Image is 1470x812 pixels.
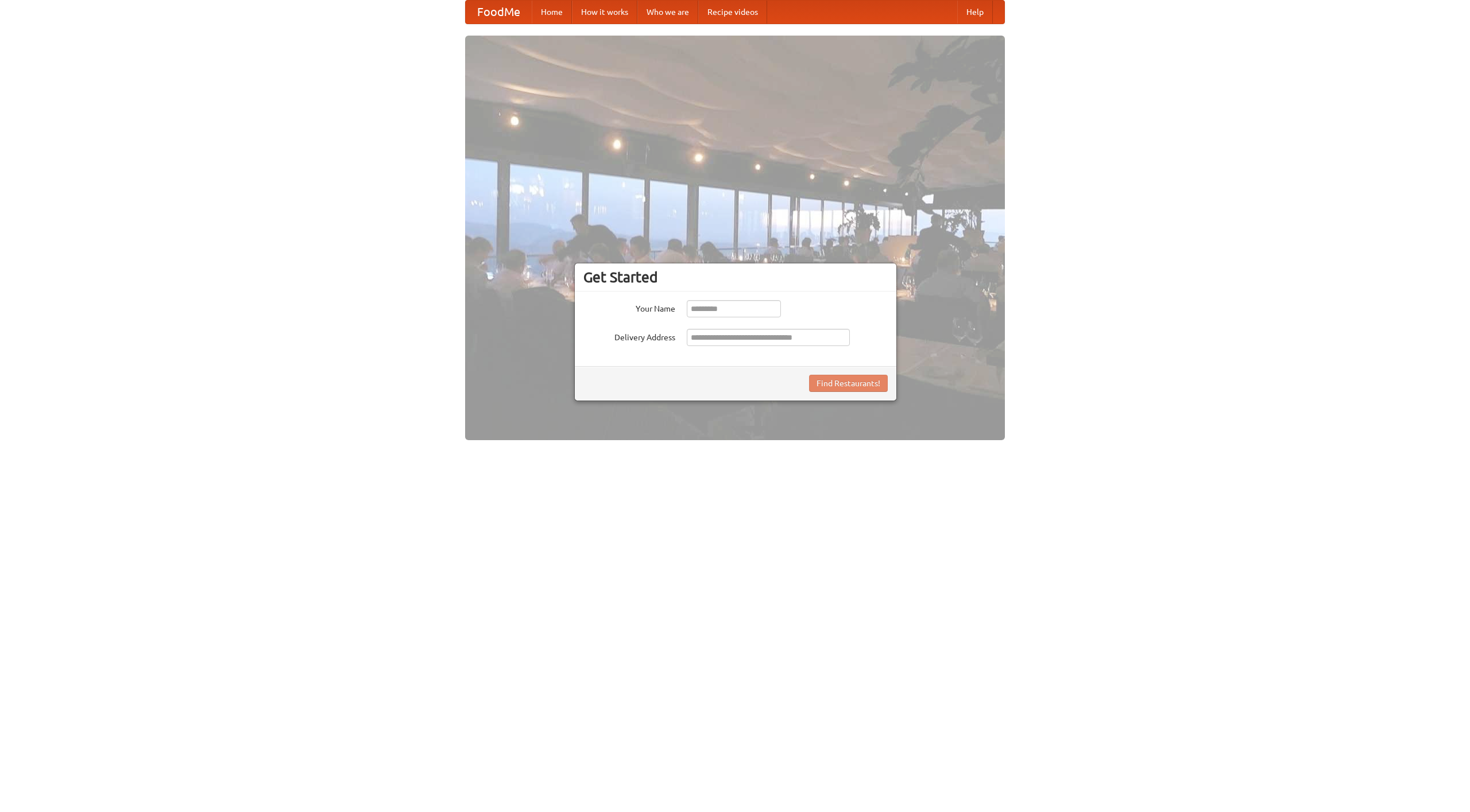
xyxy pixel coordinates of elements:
a: How it works [572,1,637,24]
a: Help [957,1,993,24]
button: Find Restaurants! [809,375,888,392]
h3: Get Started [583,269,888,286]
a: Who we are [637,1,698,24]
label: Your Name [583,300,675,314]
a: FoodMe [466,1,532,24]
a: Home [532,1,572,24]
a: Recipe videos [698,1,767,24]
label: Delivery Address [583,329,675,343]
